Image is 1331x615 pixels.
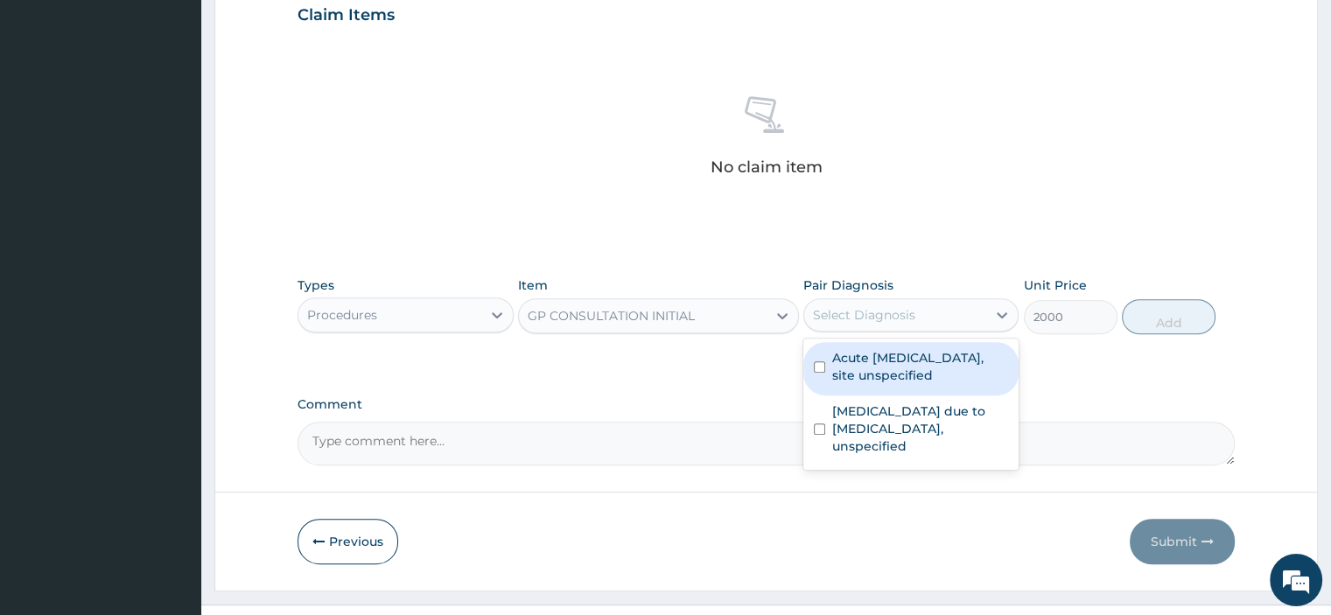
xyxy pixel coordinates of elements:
img: d_794563401_company_1708531726252_794563401 [32,87,71,131]
label: [MEDICAL_DATA] due to [MEDICAL_DATA], unspecified [832,402,1008,455]
textarea: Type your message and hit 'Enter' [9,421,333,482]
label: Comment [298,397,1234,412]
div: Chat with us now [91,98,294,121]
button: Add [1122,299,1215,334]
label: Item [518,276,548,294]
button: Previous [298,519,398,564]
label: Types [298,278,334,293]
p: No claim item [710,158,822,176]
label: Acute [MEDICAL_DATA], site unspecified [832,349,1008,384]
span: We're online! [102,192,242,368]
div: Select Diagnosis [813,306,915,324]
div: GP CONSULTATION INITIAL [528,307,695,325]
div: Minimize live chat window [287,9,329,51]
label: Unit Price [1024,276,1087,294]
h3: Claim Items [298,6,395,25]
label: Pair Diagnosis [803,276,893,294]
div: Procedures [307,306,377,324]
button: Submit [1130,519,1235,564]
